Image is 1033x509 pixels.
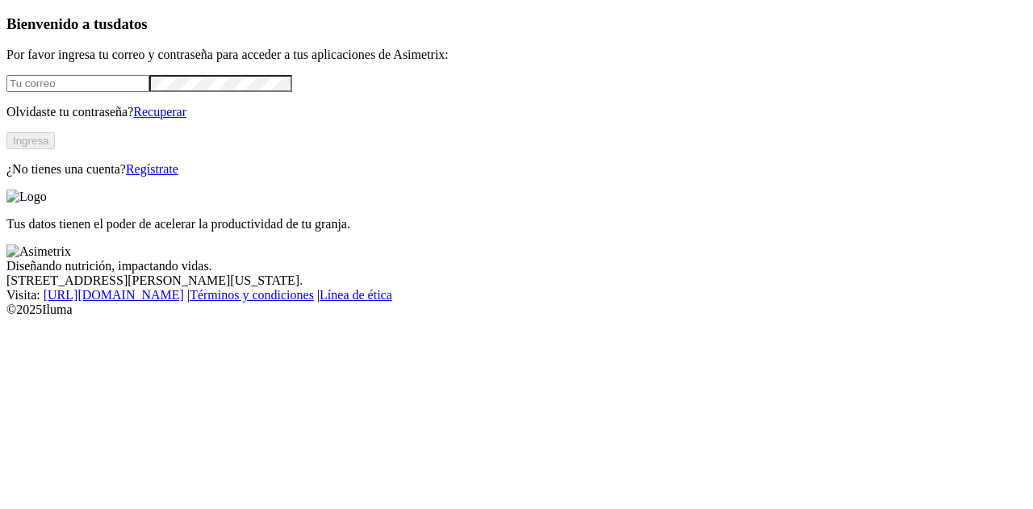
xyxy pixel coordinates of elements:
div: © 2025 Iluma [6,302,1027,317]
img: Asimetrix [6,244,71,259]
div: Visita : | | [6,288,1027,302]
button: Ingresa [6,132,55,149]
div: [STREET_ADDRESS][PERSON_NAME][US_STATE]. [6,273,1027,288]
a: Recuperar [133,105,186,119]
div: Diseñando nutrición, impactando vidas. [6,259,1027,273]
h3: Bienvenido a tus [6,15,1027,33]
input: Tu correo [6,75,149,92]
p: Olvidaste tu contraseña? [6,105,1027,119]
a: Línea de ética [320,288,392,302]
p: Tus datos tienen el poder de acelerar la productividad de tu granja. [6,217,1027,232]
a: [URL][DOMAIN_NAME] [44,288,184,302]
span: datos [113,15,148,32]
p: ¿No tienes una cuenta? [6,162,1027,177]
a: Regístrate [126,162,178,176]
a: Términos y condiciones [190,288,314,302]
img: Logo [6,190,47,204]
p: Por favor ingresa tu correo y contraseña para acceder a tus aplicaciones de Asimetrix: [6,48,1027,62]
